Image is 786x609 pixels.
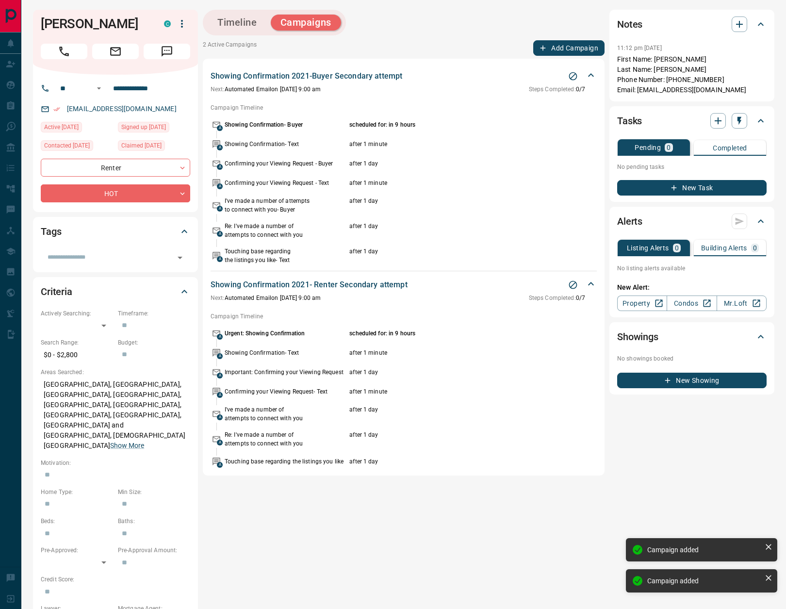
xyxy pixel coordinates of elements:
p: after 1 day [349,405,554,423]
span: Active [DATE] [44,122,79,132]
p: Showing Confirmation 2021-Buyer Secondary attempt [211,70,402,82]
p: 0 / 7 [529,294,585,302]
p: Areas Searched: [41,368,190,377]
p: Building Alerts [701,245,747,251]
span: A [217,206,223,212]
button: Open [173,251,187,264]
p: 0 [753,245,757,251]
h2: Alerts [617,214,642,229]
span: Claimed [DATE] [121,141,162,150]
button: New Showing [617,373,767,388]
button: New Task [617,180,767,196]
div: Showing Confirmation 2021- Renter Secondary attemptStop CampaignNext:Automated Emailon [DATE] 9:0... [211,277,597,304]
button: Open [93,82,105,94]
h2: Showings [617,329,658,345]
p: after 1 day [349,247,554,264]
p: [GEOGRAPHIC_DATA], [GEOGRAPHIC_DATA], [GEOGRAPHIC_DATA], [GEOGRAPHIC_DATA], [GEOGRAPHIC_DATA], [G... [41,377,190,454]
span: Steps Completed: [529,86,576,93]
p: No listing alerts available [617,264,767,273]
p: Important: Confirming your Viewing Request [225,368,347,377]
span: A [217,440,223,445]
div: Tags [41,220,190,243]
span: A [217,334,223,340]
span: Next: [211,86,225,93]
p: after 1 day [349,430,554,448]
p: Confirming your Viewing Request - Buyer [225,159,347,168]
button: Stop Campaign [566,69,580,83]
p: Re: I've made a number of attempts to connect with you [225,222,347,239]
p: Showing Confirmation- Text [225,348,347,357]
p: after 1 day [349,368,554,377]
h1: [PERSON_NAME] [41,16,149,32]
p: Pre-Approved: [41,546,113,555]
span: A [217,231,223,237]
p: No showings booked [617,354,767,363]
p: Pending [635,144,661,151]
a: Property [617,296,667,311]
p: I've made a number of attempts to connect with you [225,405,347,423]
span: Message [144,44,190,59]
div: Sun Aug 10 2025 [41,140,113,154]
div: Sat Jul 02 2022 [118,122,190,135]
p: 2 Active Campaigns [203,40,257,56]
span: A [217,164,223,170]
p: after 1 day [349,159,554,168]
span: A [217,462,223,468]
span: A [217,145,223,150]
p: I've made a number of attempts to connect with you- Buyer [225,197,347,214]
p: New Alert: [617,282,767,293]
div: Sat Jul 02 2022 [118,140,190,154]
button: Timeline [208,15,267,31]
p: Home Type: [41,488,113,496]
p: Baths: [118,517,190,526]
p: No pending tasks [617,160,767,174]
svg: Email Verified [53,106,60,113]
p: Showing Confirmation- Buyer [225,120,347,129]
p: Confirming your Viewing Request - Text [225,179,347,187]
p: 0 [675,245,679,251]
p: $0 - $2,800 [41,347,113,363]
div: Alerts [617,210,767,233]
span: A [217,392,223,398]
div: Criteria [41,280,190,303]
p: Pre-Approval Amount: [118,546,190,555]
span: Signed up [DATE] [121,122,166,132]
div: Showing Confirmation 2021-Buyer Secondary attemptStop CampaignNext:Automated Emailon [DATE] 9:00 ... [211,68,597,96]
p: Credit Score: [41,575,190,584]
p: Budget: [118,338,190,347]
p: 0 / 7 [529,85,585,94]
div: Tasks [617,109,767,132]
p: First Name: [PERSON_NAME] Last Name: [PERSON_NAME] Phone Number: [PHONE_NUMBER] Email: [EMAIL_ADD... [617,54,767,95]
p: scheduled for: in 9 hours [349,120,554,129]
p: after 1 minute [349,348,554,357]
div: Showings [617,325,767,348]
div: Renter [41,159,190,177]
div: Notes [617,13,767,36]
p: after 1 minute [349,140,554,148]
p: Automated Email on [DATE] 9:00 am [211,294,321,302]
p: Search Range: [41,338,113,347]
span: Next: [211,295,225,301]
p: Re: I've made a number of attempts to connect with you [225,430,347,448]
p: Showing Confirmation 2021- Renter Secondary attempt [211,279,408,291]
p: after 1 minute [349,179,554,187]
div: Campaign added [647,577,761,585]
p: after 1 day [349,222,554,239]
span: Steps Completed: [529,295,576,301]
p: Listing Alerts [627,245,669,251]
p: Motivation: [41,459,190,467]
span: Call [41,44,87,59]
span: A [217,414,223,420]
span: Contacted [DATE] [44,141,90,150]
p: Showing Confirmation- Text [225,140,347,148]
p: Beds: [41,517,113,526]
p: Actively Searching: [41,309,113,318]
button: Add Campaign [533,40,605,56]
p: Completed [713,145,747,151]
span: Email [92,44,139,59]
div: condos.ca [164,20,171,27]
p: Campaign Timeline [211,312,597,321]
a: Condos [667,296,717,311]
h2: Criteria [41,284,72,299]
a: [EMAIL_ADDRESS][DOMAIN_NAME] [67,105,177,113]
